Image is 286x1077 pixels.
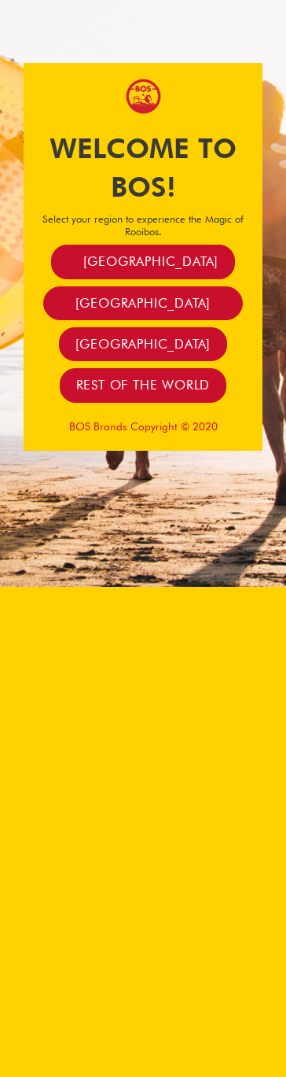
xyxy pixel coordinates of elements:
h1: Welcome to BOS! [24,129,262,206]
span: [GEOGRAPHIC_DATA] [75,336,211,352]
span: [GEOGRAPHIC_DATA] [75,295,211,312]
a: [GEOGRAPHIC_DATA] [59,327,228,361]
span: [GEOGRAPHIC_DATA] [83,253,219,270]
span: Rest of the world [76,377,211,393]
a: Rest of the world [60,368,227,402]
img: Bos Brands [126,79,161,114]
a: [GEOGRAPHIC_DATA] [51,245,236,278]
a: [GEOGRAPHIC_DATA] [43,286,244,320]
p: BOS Brands Copyright © 2020 [24,420,262,433]
h4: Select your region to experience the Magic of Rooibos. [24,213,262,238]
